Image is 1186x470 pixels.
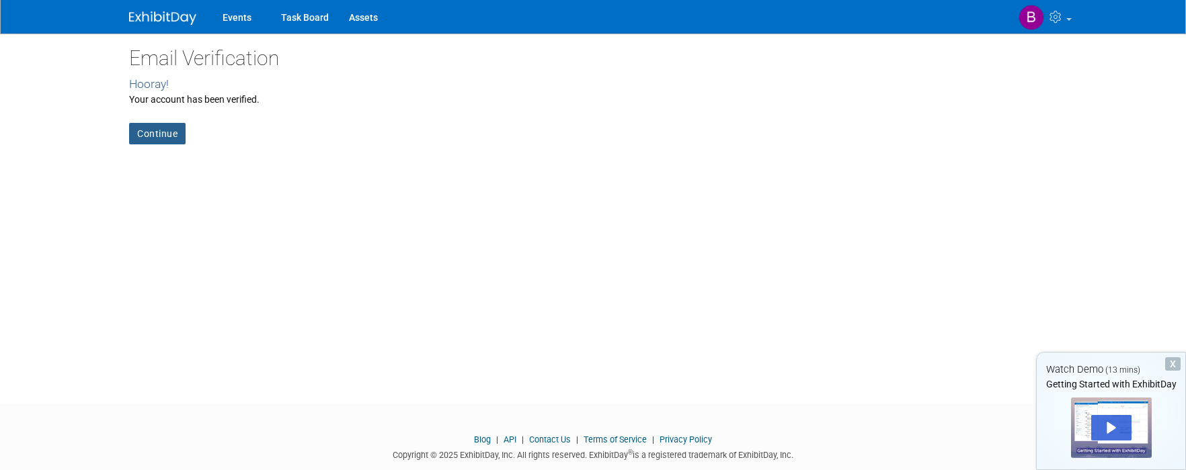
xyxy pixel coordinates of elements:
a: Contact Us [529,434,571,444]
span: | [573,434,582,444]
a: Terms of Service [584,434,647,444]
a: API [504,434,516,444]
div: Your account has been verified. [129,93,1057,106]
img: Brittany Michaels [1019,5,1044,30]
div: Hooray! [129,76,1057,93]
span: (13 mins) [1105,365,1140,375]
span: | [518,434,527,444]
img: ExhibitDay [129,11,196,25]
div: Dismiss [1165,357,1181,371]
span: | [649,434,658,444]
div: Watch Demo [1037,363,1185,377]
a: Blog [474,434,491,444]
h2: Email Verification [129,47,1057,69]
span: | [493,434,502,444]
a: Privacy Policy [660,434,712,444]
a: Continue [129,123,186,144]
sup: ® [628,449,633,456]
div: Getting Started with ExhibitDay [1037,377,1185,391]
div: Play [1091,415,1132,440]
